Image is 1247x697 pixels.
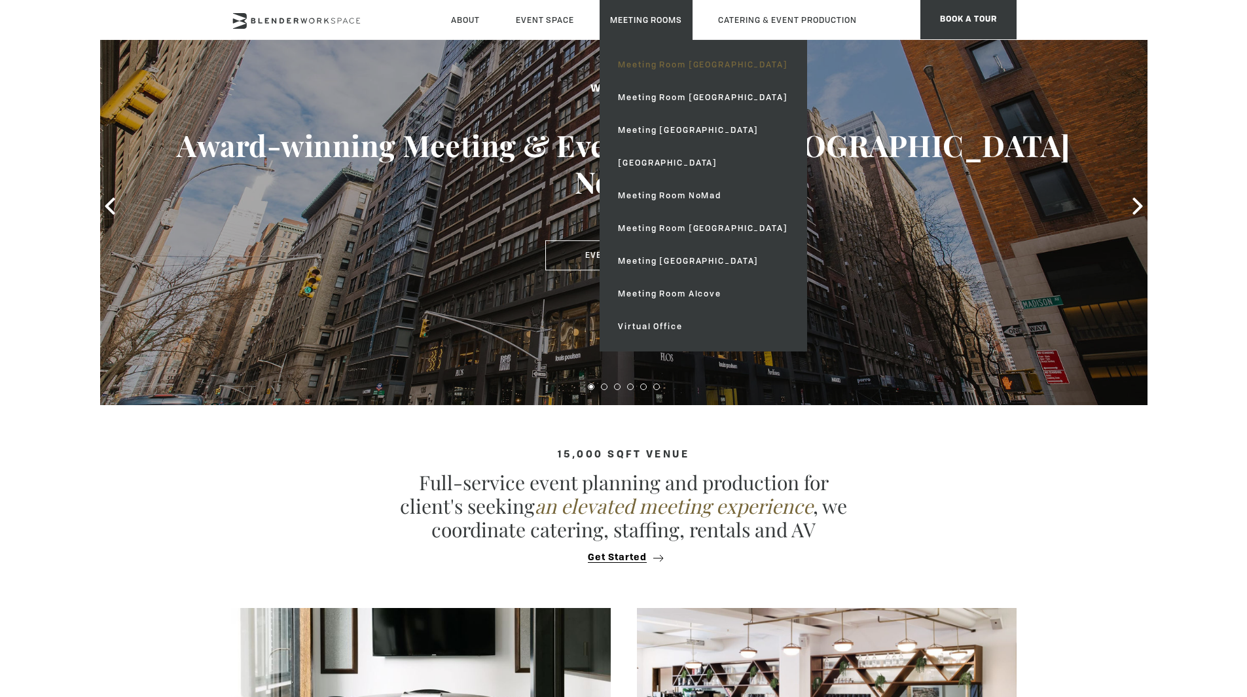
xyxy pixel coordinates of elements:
[153,127,1095,200] h3: Award-winning Meeting & Event Space - [GEOGRAPHIC_DATA] NoMad
[545,240,702,270] a: Event Brochure
[607,147,798,179] a: [GEOGRAPHIC_DATA]
[231,450,1017,461] h4: 15,000 sqft venue
[607,277,798,310] a: Meeting Room Alcove
[535,493,813,519] em: an elevated meeting experience
[607,179,798,212] a: Meeting Room NoMad
[607,310,798,343] a: Virtual Office
[607,81,798,114] a: Meeting Room [GEOGRAPHIC_DATA]
[607,48,798,81] a: Meeting Room [GEOGRAPHIC_DATA]
[153,81,1095,98] h2: Welcome
[395,471,853,541] p: Full-service event planning and production for client's seeking , we coordinate catering, staffin...
[607,114,798,147] a: Meeting [GEOGRAPHIC_DATA]
[607,212,798,245] a: Meeting Room [GEOGRAPHIC_DATA]
[584,552,663,563] button: Get Started
[1011,529,1247,697] iframe: Chat Widget
[607,245,798,277] a: Meeting [GEOGRAPHIC_DATA]
[588,553,647,563] span: Get Started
